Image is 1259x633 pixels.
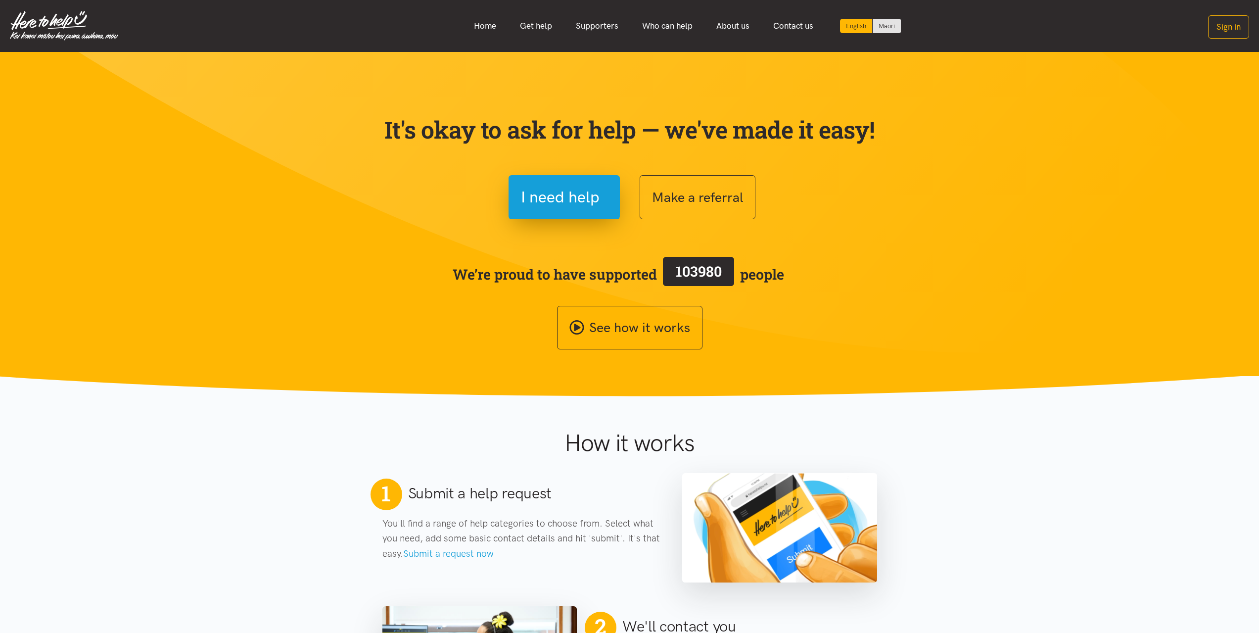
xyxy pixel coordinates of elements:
[657,255,740,293] a: 103980
[521,185,600,210] span: I need help
[640,175,755,219] button: Make a referral
[564,15,630,37] a: Supporters
[509,175,620,219] button: I need help
[462,15,508,37] a: Home
[557,306,702,350] a: See how it works
[1208,15,1249,39] button: Sign in
[10,11,118,41] img: Home
[630,15,704,37] a: Who can help
[468,429,791,457] h1: How it works
[676,262,722,281] span: 103980
[873,19,901,33] a: Switch to Te Reo Māori
[408,483,552,504] h2: Submit a help request
[453,255,784,293] span: We’re proud to have supported people
[508,15,564,37] a: Get help
[761,15,825,37] a: Contact us
[840,19,873,33] div: Current language
[403,548,494,559] a: Submit a request now
[840,19,901,33] div: Language toggle
[382,516,663,561] p: You'll find a range of help categories to choose from. Select what you need, add some basic conta...
[704,15,761,37] a: About us
[381,481,390,506] span: 1
[382,115,877,144] p: It's okay to ask for help — we've made it easy!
